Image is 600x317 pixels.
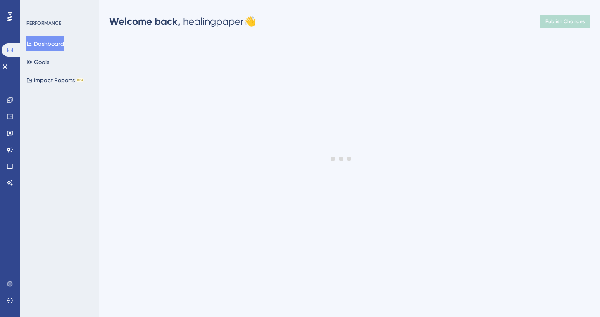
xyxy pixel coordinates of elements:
[26,55,49,69] button: Goals
[109,15,256,28] div: healingpaper 👋
[540,15,590,28] button: Publish Changes
[26,36,64,51] button: Dashboard
[109,15,181,27] span: Welcome back,
[545,18,585,25] span: Publish Changes
[26,20,61,26] div: PERFORMANCE
[76,78,84,82] div: BETA
[26,73,84,88] button: Impact ReportsBETA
